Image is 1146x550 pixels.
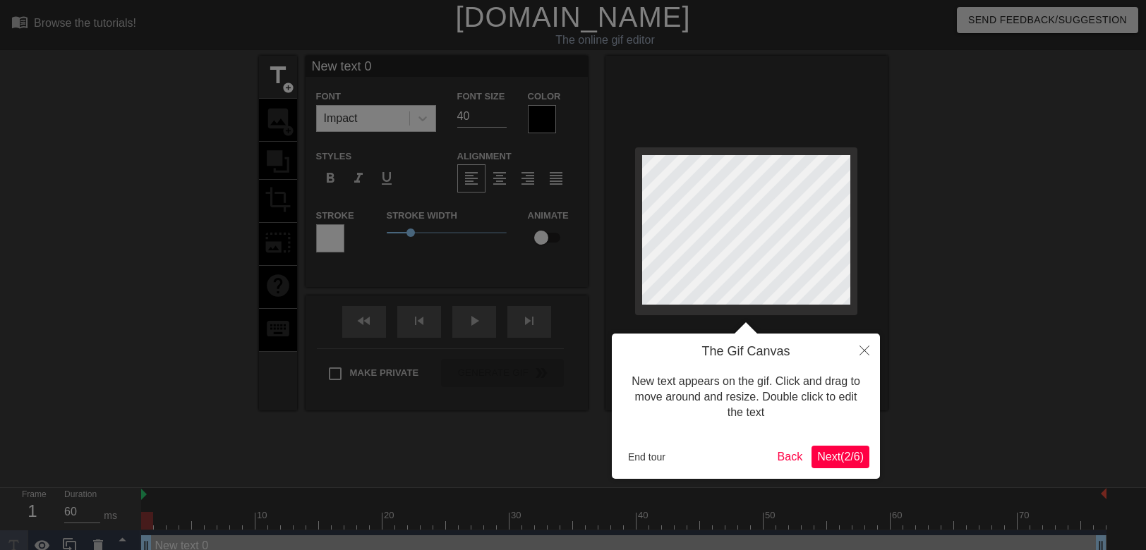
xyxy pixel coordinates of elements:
h4: The Gif Canvas [622,344,869,360]
button: End tour [622,446,671,468]
button: Back [772,446,809,468]
span: Next ( 2 / 6 ) [817,451,864,463]
button: Next [812,446,869,468]
div: New text appears on the gif. Click and drag to move around and resize. Double click to edit the text [622,360,869,435]
button: Close [849,334,880,366]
